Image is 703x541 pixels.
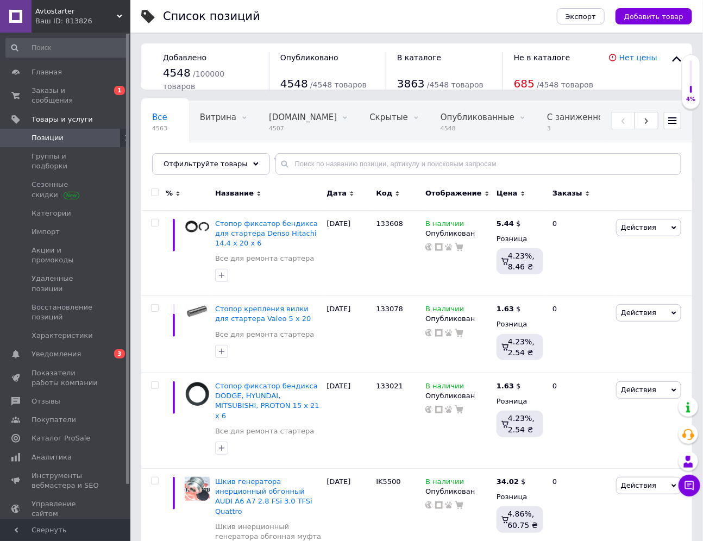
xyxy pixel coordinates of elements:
[425,487,491,496] div: Опубликован
[621,481,656,489] span: Действия
[163,66,191,79] span: 4548
[32,133,64,143] span: Позиции
[32,209,71,218] span: Категории
[280,77,308,90] span: 4548
[114,349,125,358] span: 3
[32,86,101,105] span: Заказы и сообщения
[619,53,657,62] a: Нет цены
[280,53,338,62] span: Опубликовано
[537,80,593,89] span: / 4548 товаров
[152,154,268,163] span: Автозаполнение характе...
[425,229,491,238] div: Опубликован
[397,53,441,62] span: В каталоге
[163,53,206,62] span: Добавлено
[32,246,101,265] span: Акции и промокоды
[215,254,314,263] a: Все для ремонта стартера
[508,251,535,271] span: 4.23%, 8.46 ₴
[141,142,290,184] div: Автозаполнение характеристик
[32,368,101,388] span: Показатели работы компании
[497,382,514,390] b: 1.63
[514,77,535,90] span: 685
[324,296,374,373] div: [DATE]
[682,96,700,103] div: 4%
[514,53,570,62] span: Не в каталоге
[497,319,543,329] div: Розница
[441,124,514,133] span: 4548
[621,223,656,231] span: Действия
[164,160,248,168] span: Отфильтруйте товары
[427,80,484,89] span: / 4548 товаров
[215,219,318,247] a: Стопор фиксатор бендикса для стартера Denso Hitachi 14,4 х 20 х 6
[32,303,101,322] span: Восстановление позиций
[508,414,535,433] span: 4.23%, 2.54 ₴
[546,210,613,296] div: 0
[425,314,491,324] div: Опубликован
[327,188,347,198] span: Дата
[425,188,481,198] span: Отображение
[310,80,367,89] span: / 4548 товаров
[425,391,491,401] div: Опубликован
[32,115,93,124] span: Товары и услуги
[269,124,337,133] span: 4507
[557,8,605,24] button: Экспорт
[624,12,683,21] span: Добавить товар
[32,180,101,199] span: Сезонные скидки
[5,38,128,58] input: Поиск
[497,219,521,229] div: $
[566,12,596,21] span: Экспорт
[425,477,464,489] span: В наличии
[497,381,521,391] div: $
[32,499,101,519] span: Управление сайтом
[163,70,224,91] span: / 100000 товаров
[215,382,319,420] a: Стопор фиксатор бендикса DODGE, HYUNDAI, MITSUBISHI, PROTON 15 х 21 х 6
[547,124,662,133] span: 3
[497,477,519,486] b: 34.02
[497,304,521,314] div: $
[185,477,210,501] img: Шкив генератора инерционный обгонный AUDI A6 A7 2.8 FSi 3.0 TFSi Quattro
[200,112,236,122] span: Витрина
[425,305,464,316] span: В наличии
[185,381,210,407] img: Стопор фиксатор бендикса DODGE, HYUNDAI, MITSUBISHI, PROTON 15 х 21 х 6
[497,234,543,244] div: Розница
[215,188,254,198] span: Название
[35,16,130,26] div: Ваш ID: 813826
[508,337,535,357] span: 4.23%, 2.54 ₴
[215,330,314,339] a: Все для ремонта стартера
[166,188,173,198] span: %
[275,153,681,175] input: Поиск по названию позиции, артикулу и поисковым запросам
[376,305,403,313] span: 133078
[32,227,60,237] span: Импорт
[497,305,514,313] b: 1.63
[553,188,582,198] span: Заказы
[621,386,656,394] span: Действия
[269,112,337,122] span: [DOMAIN_NAME]
[546,373,613,469] div: 0
[376,188,392,198] span: Код
[32,415,76,425] span: Покупатели
[152,112,167,122] span: Все
[376,477,400,486] span: IK5500
[185,304,210,319] img: Стопор крепления вилки для стартера Valeo 5 х 20
[497,492,543,502] div: Розница
[616,8,692,24] button: Добавить товар
[425,219,464,231] span: В наличии
[32,67,62,77] span: Главная
[536,101,684,142] div: С заниженной ценой, Опубликованные
[32,433,90,443] span: Каталог ProSale
[215,477,312,515] a: Шкив генератора инерционный обгонный AUDI A6 A7 2.8 FSi 3.0 TFSi Quattro
[547,112,662,122] span: С заниженной ценой, Оп...
[152,124,167,133] span: 4563
[376,382,403,390] span: 133021
[508,509,538,529] span: 4.86%, 60.75 ₴
[215,305,311,323] span: Стопор крепления вилки для стартера Valeo 5 х 20
[376,219,403,228] span: 133608
[441,112,514,122] span: Опубликованные
[324,210,374,296] div: [DATE]
[546,296,613,373] div: 0
[497,477,526,487] div: $
[369,112,408,122] span: Скрытые
[35,7,117,16] span: Avtostarter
